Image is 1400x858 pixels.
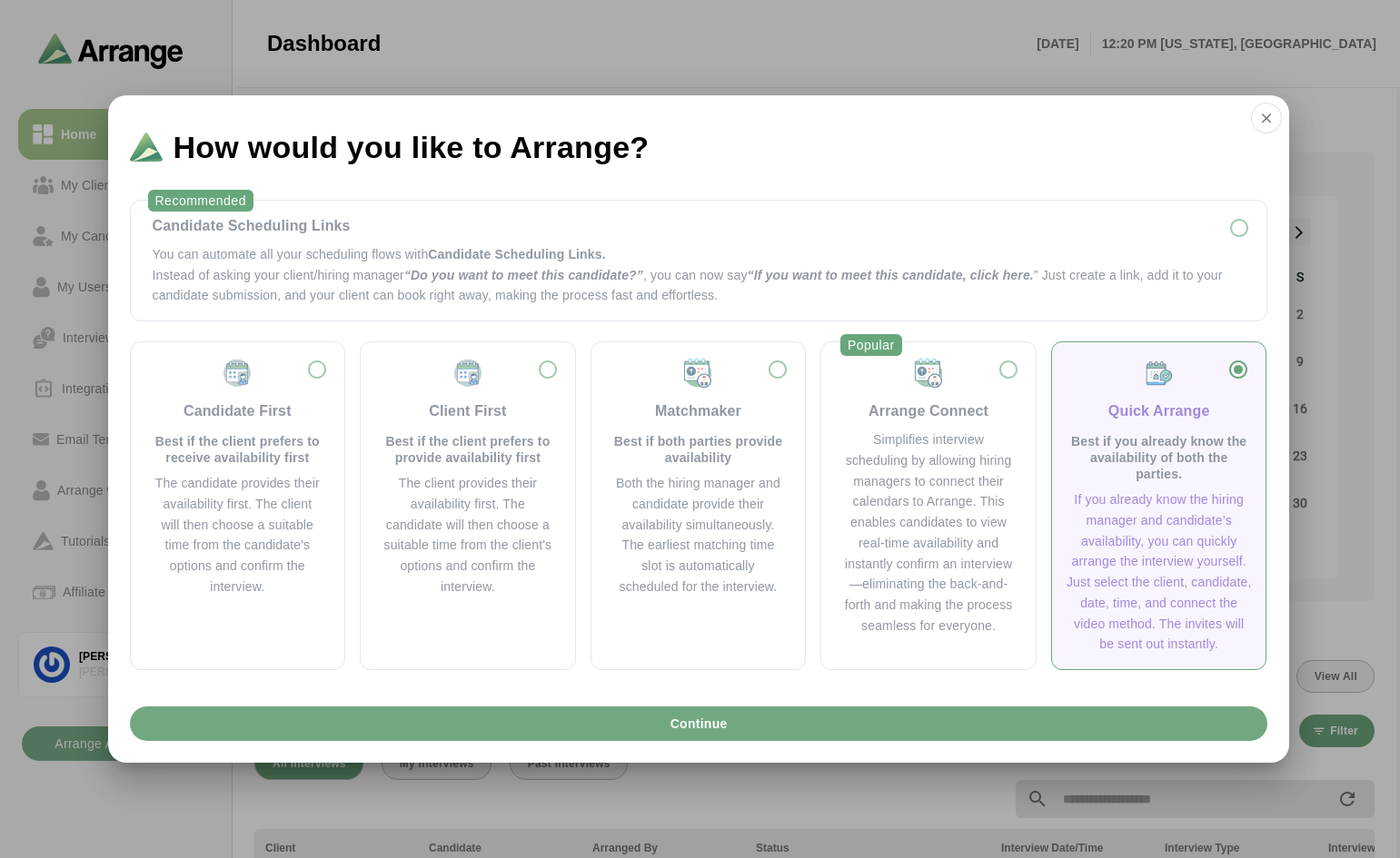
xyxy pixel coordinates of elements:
[748,268,1034,282] span: “If you want to meet this candidate, click here.
[153,244,1245,265] p: You can automate all your scheduling flows with
[153,473,323,597] div: The candidate provides their availability first. The client will then choose a suitable time from...
[613,473,784,597] div: Both the hiring manager and candidate provide their availability simultaneously. The earliest mat...
[452,357,484,390] img: Client First
[613,433,784,466] p: Best if both parties provide availability
[655,400,741,422] div: Matchmaker
[681,357,714,390] img: Matchmaker
[1108,400,1210,422] div: Quick Arrange
[404,268,643,282] span: “Do you want to meet this candidate?”
[130,133,163,162] img: Logo
[869,400,988,422] div: Arrange Connect
[382,433,553,466] p: Best if the client prefers to provide availability first
[148,190,253,212] div: Recommended
[153,215,1245,237] div: Candidate Scheduling Links
[382,473,553,597] div: The client provides their availability first. The candidate will then choose a suitable time from...
[429,400,506,422] div: Client First
[1143,357,1176,390] img: Quick Arrange
[130,706,1267,741] button: Continue
[174,132,650,163] span: How would you like to Arrange?
[153,265,1245,307] p: Instead of asking your client/hiring manager , you can now say ” Just create a link, add it to yo...
[912,357,945,390] img: Matchmaker
[843,429,1014,636] div: Simplifies interview scheduling by allowing hiring managers to connect their calendars to Arrange...
[221,357,253,390] img: Candidate First
[153,433,323,466] p: Best if the client prefers to receive availability first
[669,706,727,741] span: Continue
[1067,433,1252,482] p: Best if you already know the availability of both the parties.
[184,400,292,422] div: Candidate First
[840,334,902,356] div: Popular
[1067,489,1252,655] div: If you already know the hiring manager and candidate’s availability, you can quickly arrange the ...
[428,247,605,261] span: Candidate Scheduling Links.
